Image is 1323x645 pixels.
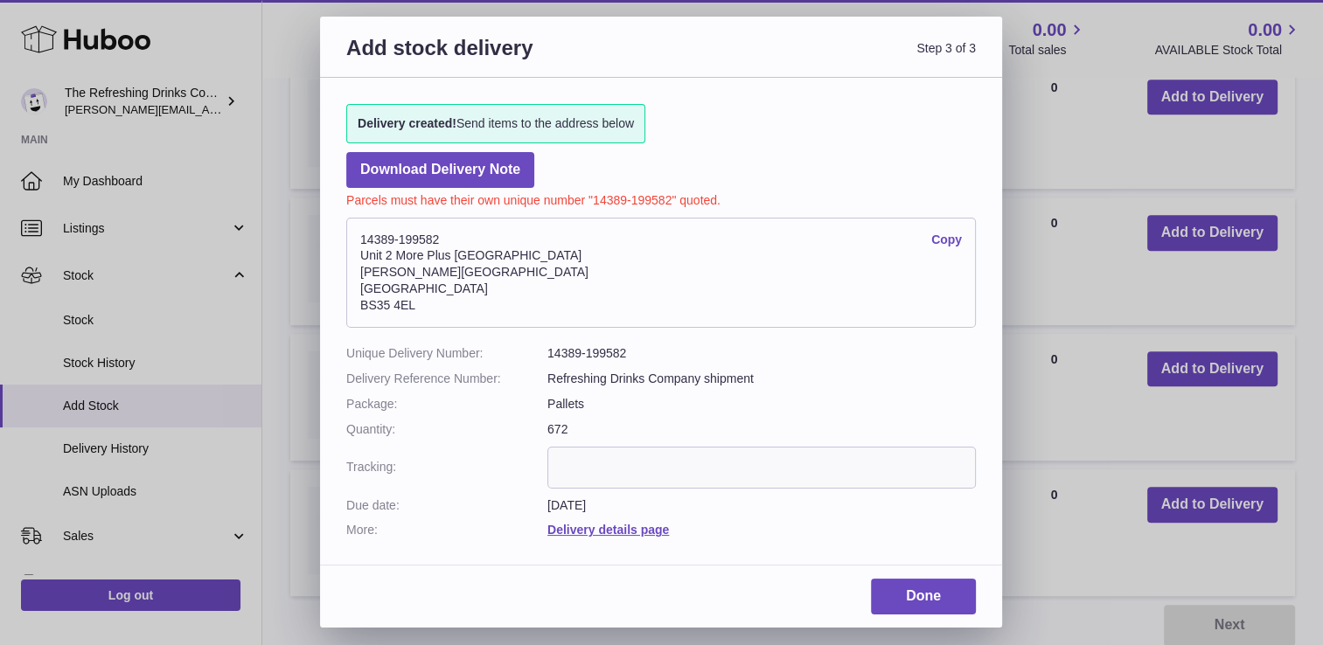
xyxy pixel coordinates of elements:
[346,218,976,328] address: 14389-199582 Unit 2 More Plus [GEOGRAPHIC_DATA] [PERSON_NAME][GEOGRAPHIC_DATA] [GEOGRAPHIC_DATA] ...
[547,523,669,537] a: Delivery details page
[547,371,976,387] dd: Refreshing Drinks Company shipment
[547,396,976,413] dd: Pallets
[931,232,962,248] a: Copy
[346,421,547,438] dt: Quantity:
[661,34,976,82] span: Step 3 of 3
[346,522,547,538] dt: More:
[346,152,534,188] a: Download Delivery Note
[346,371,547,387] dt: Delivery Reference Number:
[346,497,547,514] dt: Due date:
[346,345,547,362] dt: Unique Delivery Number:
[547,497,976,514] dd: [DATE]
[346,447,547,489] dt: Tracking:
[346,34,661,82] h3: Add stock delivery
[358,116,456,130] strong: Delivery created!
[346,396,547,413] dt: Package:
[358,115,634,132] span: Send items to the address below
[547,345,976,362] dd: 14389-199582
[871,579,976,614] a: Done
[346,188,976,209] p: Parcels must have their own unique number "14389-199582" quoted.
[547,421,976,438] dd: 672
